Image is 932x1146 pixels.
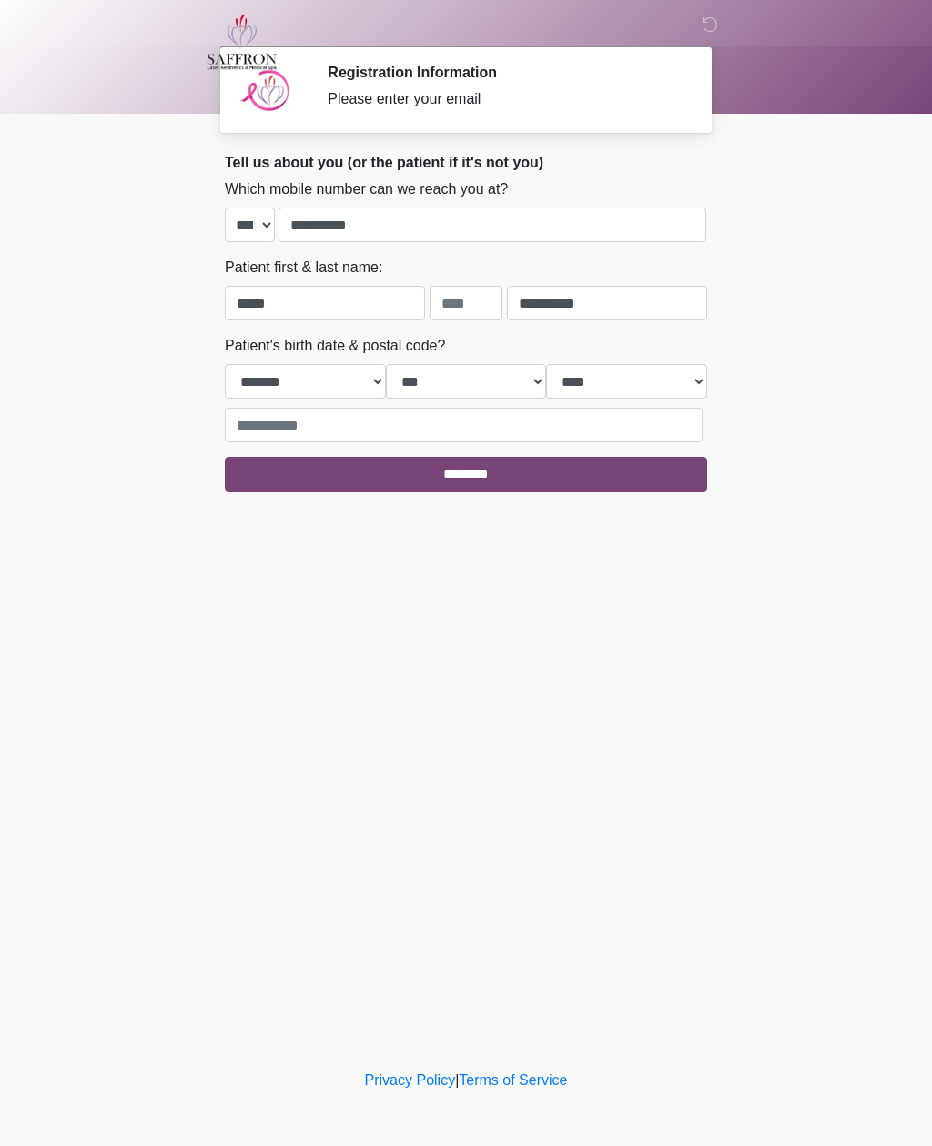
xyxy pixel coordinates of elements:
img: Agent Avatar [238,64,293,118]
label: Patient first & last name: [225,257,382,279]
a: Terms of Service [459,1072,567,1088]
label: Which mobile number can we reach you at? [225,178,508,200]
a: Privacy Policy [365,1072,456,1088]
div: Please enter your email [328,88,680,110]
img: Saffron Laser Aesthetics and Medical Spa Logo [207,14,278,70]
a: | [455,1072,459,1088]
label: Patient's birth date & postal code? [225,335,445,357]
h2: Tell us about you (or the patient if it's not you) [225,154,707,171]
